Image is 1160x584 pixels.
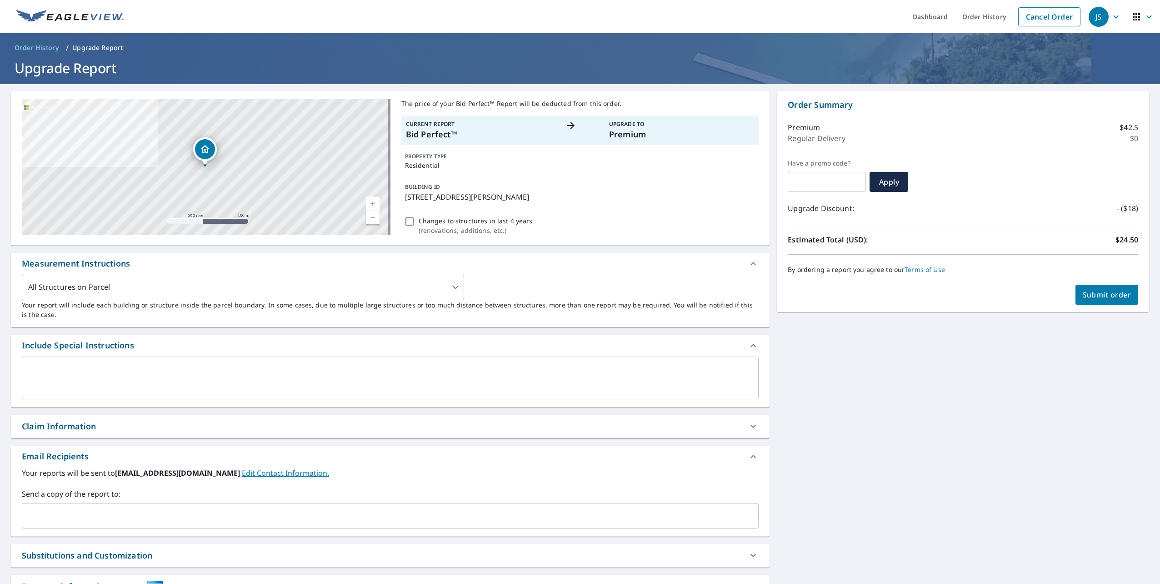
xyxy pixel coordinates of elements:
div: Claim Information [11,415,770,438]
a: Order History [11,40,62,55]
div: Dropped pin, building 1, Residential property, 2007 Whitehurst Ln Carrollton, TX 75007 [193,137,217,166]
p: Residential [405,161,755,170]
span: Order History [15,43,59,52]
div: Email Recipients [22,450,89,463]
span: Apply [877,177,901,187]
p: Upgrade Report [72,43,123,52]
p: Changes to structures in last 4 years [419,216,533,226]
p: $0 [1130,133,1138,144]
p: Estimated Total (USD): [788,234,963,245]
span: Submit order [1083,290,1131,300]
img: EV Logo [16,10,124,24]
p: $42.5 [1120,122,1138,133]
div: JS [1089,7,1109,27]
button: Submit order [1075,285,1139,305]
label: Have a promo code? [788,159,866,167]
p: Bid Perfect™ [406,128,551,141]
p: ( renovations, additions, etc. ) [419,226,533,235]
h1: Upgrade Report [11,59,1149,77]
p: BUILDING ID [405,183,440,191]
label: Your reports will be sent to [22,468,759,478]
p: Current Report [406,120,551,128]
a: Terms of Use [905,265,945,274]
div: Email Recipients [11,446,770,468]
label: Send a copy of the report to: [22,488,759,499]
p: $24.50 [1115,234,1138,245]
p: Upgrade To [609,120,754,128]
a: Current Level 17, Zoom Out [366,211,380,224]
button: Apply [870,172,908,192]
div: Substitutions and Customization [11,544,770,567]
div: Substitutions and Customization [22,549,152,562]
nav: breadcrumb [11,40,1149,55]
div: Measurement Instructions [11,253,770,275]
a: Cancel Order [1018,7,1080,26]
div: All Structures on Parcel [22,275,464,300]
p: Order Summary [788,99,1138,111]
b: [EMAIL_ADDRESS][DOMAIN_NAME] [115,468,242,478]
p: Premium [788,122,820,133]
p: Premium [609,128,754,141]
p: By ordering a report you agree to our [788,266,1138,274]
p: [STREET_ADDRESS][PERSON_NAME] [405,191,755,202]
div: Include Special Instructions [22,339,134,352]
a: EditContactInfo [242,468,329,478]
li: / [66,42,69,53]
div: Measurement Instructions [22,257,130,270]
p: Regular Delivery [788,133,845,144]
div: Claim Information [22,420,96,433]
p: Your report will include each building or structure inside the parcel boundary. In some cases, du... [22,300,759,319]
p: - ($18) [1117,203,1138,214]
a: Current Level 17, Zoom In [366,197,380,211]
p: The price of your Bid Perfect™ Report will be deducted from this order. [401,99,759,108]
p: PROPERTY TYPE [405,152,755,161]
p: Upgrade Discount: [788,203,963,214]
div: Include Special Instructions [11,335,770,357]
